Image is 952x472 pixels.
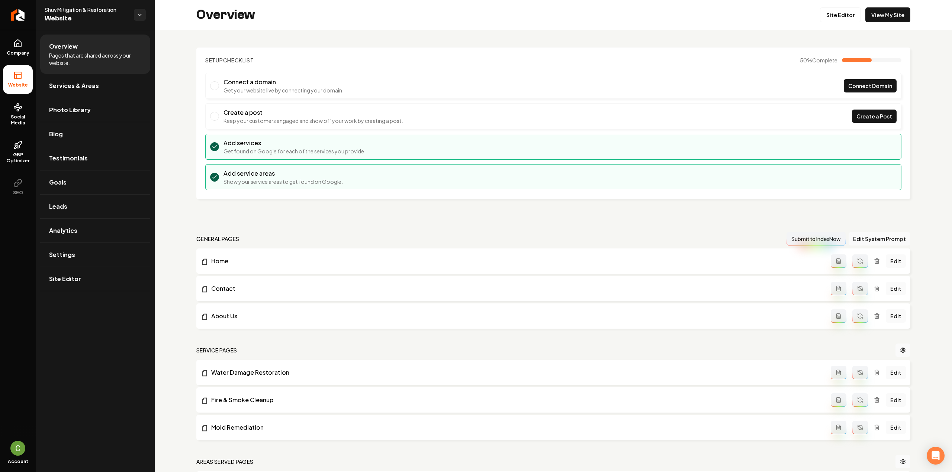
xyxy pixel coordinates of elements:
button: Add admin page prompt [831,309,846,323]
a: Contact [201,284,831,293]
p: Get your website live by connecting your domain. [223,87,344,94]
a: Photo Library [40,98,150,122]
div: Open Intercom Messenger [927,447,945,465]
h3: Add services [223,139,366,147]
span: Social Media [3,114,33,126]
a: Connect Domain [844,79,897,92]
a: Testimonials [40,146,150,170]
a: Mold Remediation [201,423,831,432]
a: Analytics [40,219,150,242]
h2: Service Pages [196,346,237,354]
p: Keep your customers engaged and show off your work by creating a post. [223,117,403,124]
span: Setup [205,57,223,64]
span: 50 % [800,56,837,64]
span: Company [4,50,32,56]
a: Edit [886,421,906,434]
span: Photo Library [49,105,91,114]
a: Social Media [3,97,33,132]
span: Website [5,82,31,88]
a: GBP Optimizer [3,135,33,170]
a: About Us [201,312,831,320]
a: Edit [886,282,906,295]
img: Rebolt Logo [11,9,25,21]
span: Pages that are shared across your website. [49,52,141,66]
span: Services & Areas [49,81,99,90]
h3: Connect a domain [223,78,344,87]
span: Complete [812,57,837,64]
span: Overview [49,42,78,51]
a: Settings [40,243,150,267]
span: SEO [10,190,26,196]
a: Blog [40,122,150,146]
h2: Checklist [205,56,254,64]
span: GBP Optimizer [3,152,33,164]
span: Connect Domain [848,82,892,90]
span: Website [45,13,128,24]
span: Settings [49,250,75,259]
a: Edit [886,393,906,407]
button: SEO [3,173,33,202]
button: Submit to IndexNow [787,232,846,245]
h2: Overview [196,7,255,22]
span: Shuv Mitigation & Restoration [45,6,128,13]
span: Goals [49,178,67,187]
a: View My Site [865,7,910,22]
p: Show your service areas to get found on Google. [223,178,343,185]
p: Get found on Google for each of the services you provide. [223,147,366,155]
a: Water Damage Restoration [201,368,831,377]
h2: general pages [196,235,239,242]
h2: Areas Served Pages [196,458,253,465]
button: Add admin page prompt [831,421,846,434]
button: Add admin page prompt [831,254,846,268]
a: Leads [40,195,150,218]
a: Edit [886,254,906,268]
a: Services & Areas [40,74,150,98]
a: Edit [886,366,906,379]
span: Analytics [49,226,77,235]
h3: Create a post [223,108,403,117]
span: Create a Post [856,113,892,120]
span: Leads [49,202,67,211]
a: Site Editor [40,267,150,291]
img: Candela Corradin [10,441,25,456]
a: Company [3,33,33,62]
button: Add admin page prompt [831,393,846,407]
a: Create a Post [852,110,897,123]
a: Edit [886,309,906,323]
span: Blog [49,130,63,139]
span: Site Editor [49,274,81,283]
a: Fire & Smoke Cleanup [201,395,831,404]
a: Goals [40,170,150,194]
span: Account [8,459,28,465]
button: Open user button [10,441,25,456]
a: Home [201,257,831,266]
a: Site Editor [820,7,861,22]
h3: Add service areas [223,169,343,178]
button: Add admin page prompt [831,366,846,379]
span: Testimonials [49,154,88,163]
button: Edit System Prompt [849,232,910,245]
button: Add admin page prompt [831,282,846,295]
